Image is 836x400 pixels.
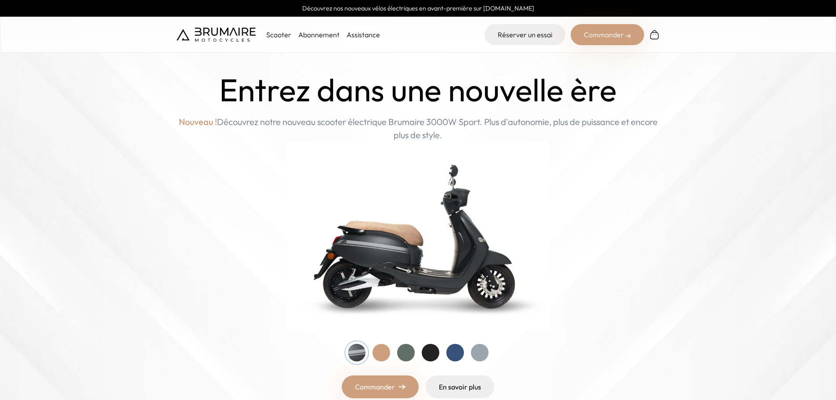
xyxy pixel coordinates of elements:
img: Panier [649,29,660,40]
a: Assistance [347,30,380,39]
span: Nouveau ! [179,115,217,129]
img: right-arrow-2.png [626,33,631,39]
p: Scooter [266,29,291,40]
a: Commander [342,375,419,398]
p: Découvrez notre nouveau scooter électrique Brumaire 3000W Sport. Plus d'autonomie, plus de puissa... [177,115,660,142]
img: Brumaire Motocycles [177,28,256,42]
img: right-arrow.png [398,384,405,389]
div: Commander [571,24,644,45]
a: Abonnement [298,30,340,39]
h1: Entrez dans une nouvelle ère [219,72,617,108]
a: En savoir plus [426,375,494,398]
a: Réserver un essai [485,24,565,45]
